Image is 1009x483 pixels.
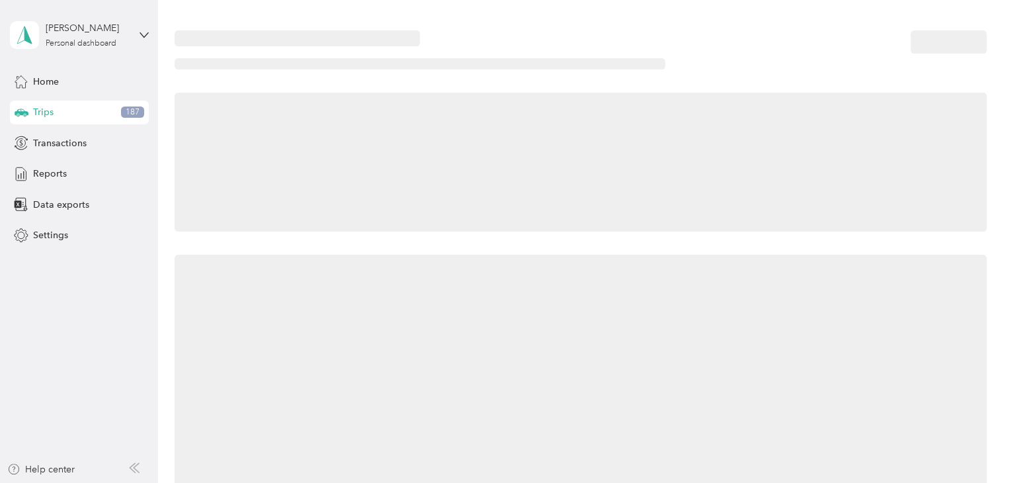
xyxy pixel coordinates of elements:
[46,21,128,35] div: [PERSON_NAME]
[33,198,89,212] span: Data exports
[7,462,75,476] button: Help center
[33,228,68,242] span: Settings
[33,136,87,150] span: Transactions
[121,107,144,118] span: 187
[33,105,54,119] span: Trips
[33,75,59,89] span: Home
[46,40,116,48] div: Personal dashboard
[935,409,1009,483] iframe: Everlance-gr Chat Button Frame
[33,167,67,181] span: Reports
